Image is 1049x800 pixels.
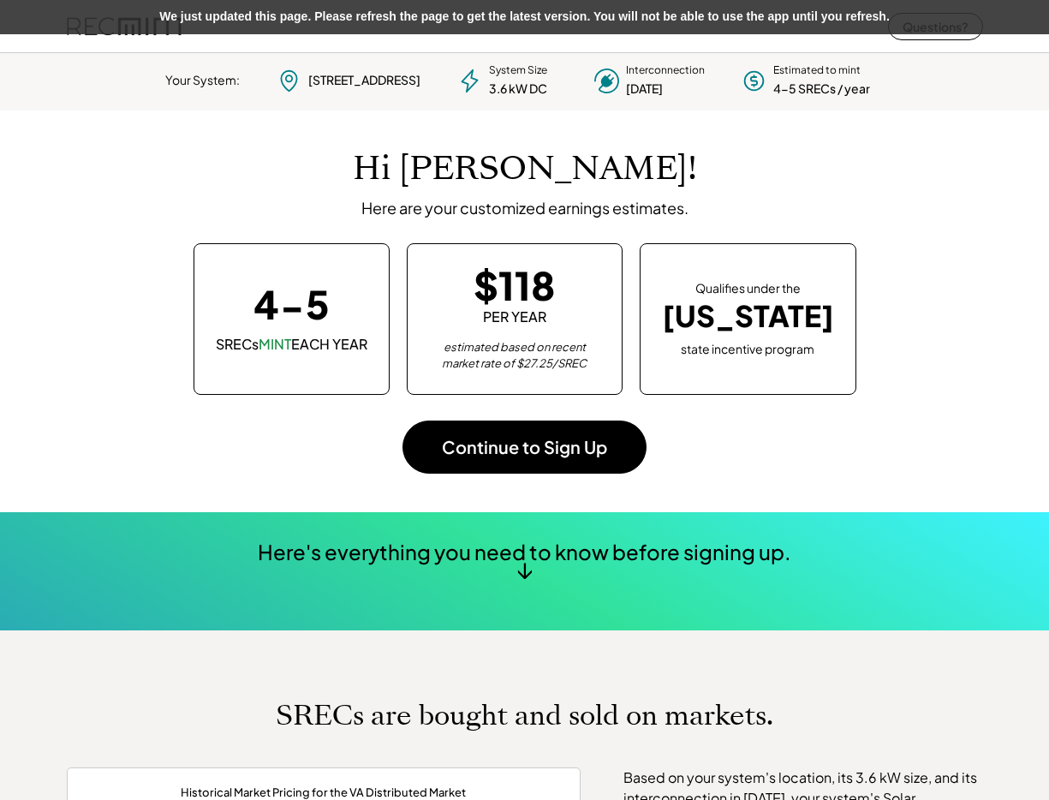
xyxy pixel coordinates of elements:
[361,198,688,218] div: Here are your customized earnings estimates.
[181,785,466,800] div: Historical Market Pricing for the VA Distributed Market
[276,699,773,732] h1: SRECs are bought and sold on markets.
[681,338,814,358] div: state incentive program
[165,72,240,89] div: Your System:
[429,339,600,373] div: estimated based on recent market rate of $27.25/SREC
[626,63,705,78] div: Interconnection
[308,72,420,89] div: [STREET_ADDRESS]
[489,81,547,98] div: 3.6 kW DC
[626,81,663,98] div: [DATE]
[483,307,546,326] div: PER YEAR
[773,81,870,98] div: 4-5 SRECs / year
[259,335,291,353] font: MINT
[402,421,647,474] button: Continue to Sign Up
[695,280,801,297] div: Qualifies under the
[662,299,834,334] div: [US_STATE]
[773,63,861,78] div: Estimated to mint
[489,63,547,78] div: System Size
[253,284,330,323] div: 4-5
[353,149,697,189] h1: Hi [PERSON_NAME]!
[474,266,555,304] div: $118
[258,538,791,567] div: Here's everything you need to know before signing up.
[216,335,367,354] div: SRECs EACH YEAR
[516,556,533,582] div: ↓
